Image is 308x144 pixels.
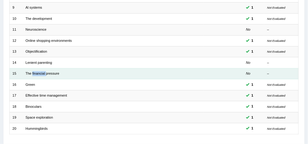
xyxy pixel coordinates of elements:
[250,115,255,120] span: You cannot take this question anymore
[25,39,72,42] a: Online shopping environments
[25,17,52,20] a: The development
[267,17,286,20] small: Not Evaluated
[267,27,296,32] div: –
[250,38,255,44] span: You cannot take this question anymore
[246,72,251,75] em: No
[267,60,296,65] div: –
[9,68,23,79] td: 15
[9,2,23,13] td: 9
[9,24,23,35] td: 11
[250,49,255,55] span: You cannot take this question anymore
[267,6,286,9] small: Not Evaluated
[267,83,286,86] small: Not Evaluated
[267,71,296,76] div: –
[9,123,23,134] td: 20
[250,16,255,22] span: You cannot take this question anymore
[250,126,255,131] span: You cannot take this question anymore
[250,82,255,88] span: You cannot take this question anymore
[246,61,251,64] em: No
[25,116,53,119] a: Space exploration
[25,50,47,53] a: Objectification
[25,105,42,108] a: Binoculars
[267,105,286,108] small: Not Evaluated
[267,116,286,119] small: Not Evaluated
[9,90,23,101] td: 17
[25,83,35,86] a: Green
[250,5,255,11] span: You cannot take this question anymore
[9,13,23,24] td: 10
[25,28,47,31] a: Neuroscience
[267,39,286,42] small: Not Evaluated
[25,6,42,9] a: Al systems
[267,127,286,130] small: Not Evaluated
[9,46,23,57] td: 13
[9,35,23,46] td: 12
[25,61,52,64] a: Lenient parenting
[25,94,67,97] a: Effective time management
[9,79,23,90] td: 16
[267,50,286,53] small: Not Evaluated
[9,57,23,68] td: 14
[250,104,255,109] span: You cannot take this question anymore
[9,112,23,123] td: 19
[267,94,286,97] small: Not Evaluated
[25,127,48,130] a: Hummingbirds
[246,28,251,31] em: No
[25,72,59,75] a: The financial pressure
[250,93,255,98] span: You cannot take this question anymore
[9,101,23,112] td: 18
